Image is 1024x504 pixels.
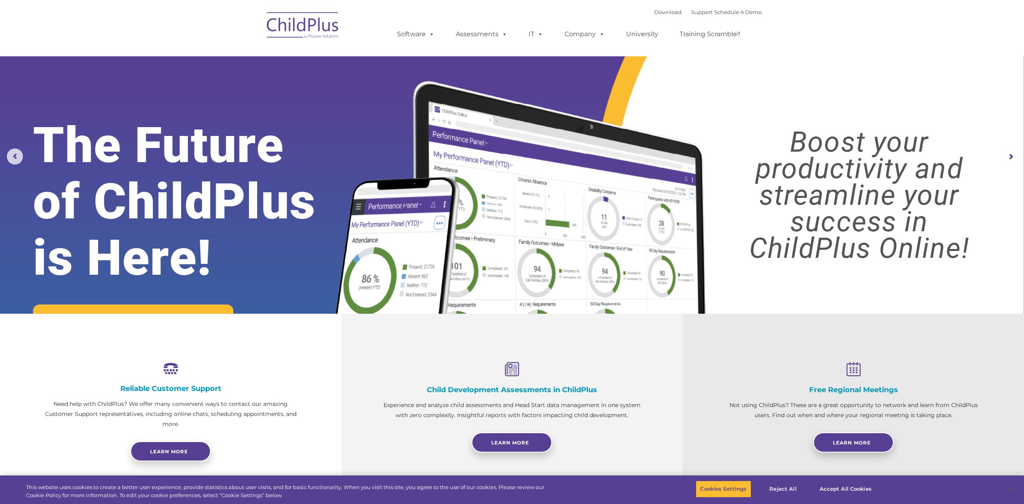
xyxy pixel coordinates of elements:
[33,117,360,286] rs-layer: The Future of ChildPlus is Here!
[491,440,529,446] span: Learn More
[33,304,233,349] a: Request a Demo
[691,9,713,15] a: Support
[654,9,682,15] a: Download
[263,6,343,47] img: ChildPlus by Procare Solutions
[707,129,1011,261] rs-layer: Boost your productivity and streamline your success in ChildPlus Online!
[815,481,876,498] button: Accept All Cookies
[758,481,808,498] button: Reject All
[448,26,515,42] a: Assessments
[130,441,211,461] a: Learn more
[672,26,748,42] a: Training Scramble!!
[26,483,563,499] div: This website uses cookies to create a better user experience, provide statistics about user visit...
[40,384,301,393] h4: Reliable Customer Support
[472,432,552,453] a: Learn More
[723,400,984,420] p: Not using ChildPlus? These are a great opportunity to network and learn from ChildPlus users. Fin...
[112,86,146,92] span: Phone number
[112,53,136,59] span: Last name
[714,9,762,15] a: Schedule A Demo
[696,481,751,498] button: Cookies Settings
[723,385,984,394] h4: Free Regional Meetings
[813,432,894,453] a: Learn More
[833,440,871,446] span: Learn More
[381,400,642,420] p: Experience and analyze child assessments and Head Start data management in one system with zero c...
[150,448,188,455] span: Learn more
[654,9,762,15] font: |
[40,399,301,429] p: Need help with ChildPlus? We offer many convenient ways to contact our amazing Customer Support r...
[1002,480,1020,498] button: Close
[381,385,642,394] h4: Child Development Assessments in ChildPlus
[618,26,666,42] a: University
[556,26,613,42] a: Company
[389,26,443,42] a: Software
[521,26,551,42] a: IT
